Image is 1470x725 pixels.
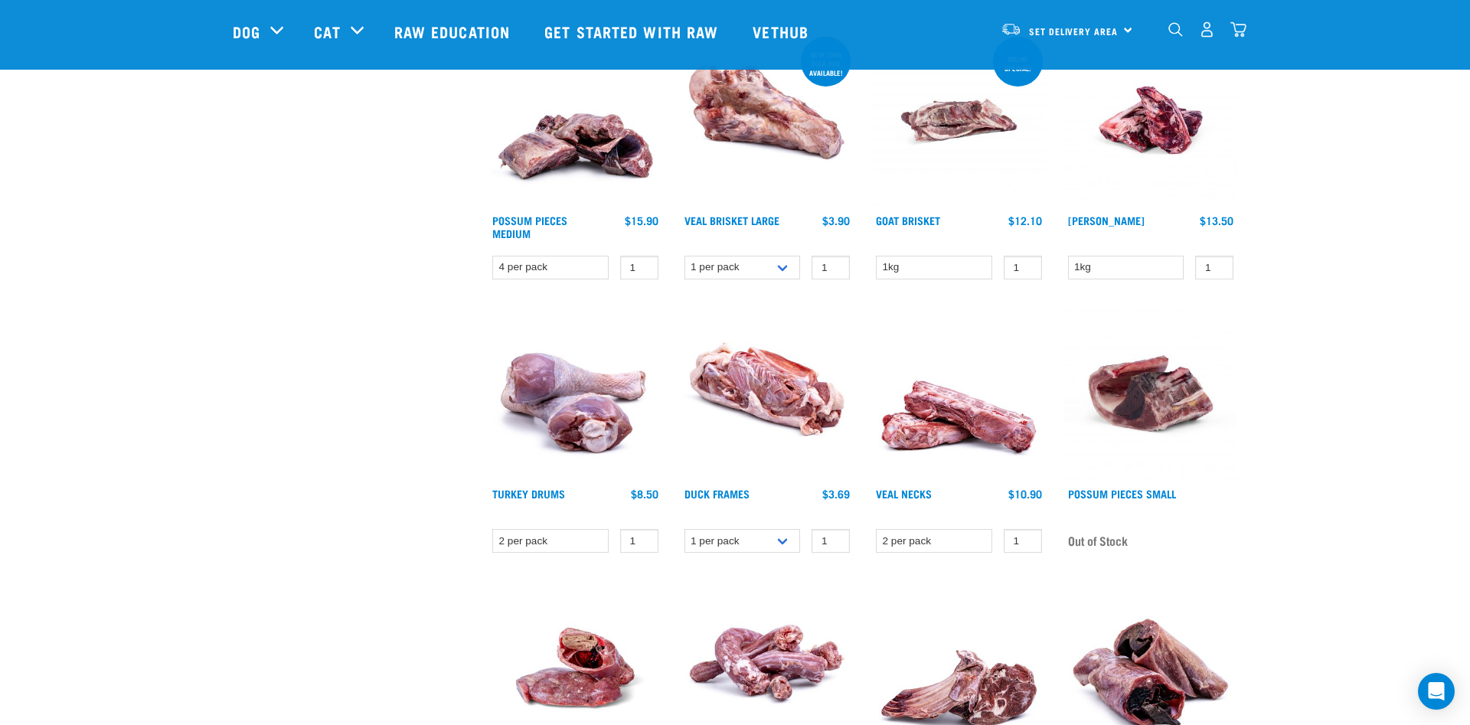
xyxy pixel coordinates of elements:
[1001,22,1021,36] img: van-moving.png
[822,214,850,227] div: $3.90
[1195,256,1233,279] input: 1
[684,217,779,223] a: Veal Brisket Large
[822,488,850,500] div: $3.69
[1068,529,1128,552] span: Out of Stock
[1008,488,1042,500] div: $10.90
[620,256,658,279] input: 1
[492,491,565,496] a: Turkey Drums
[1004,529,1042,553] input: 1
[876,491,932,496] a: Veal Necks
[233,20,260,43] a: Dog
[1068,217,1145,223] a: [PERSON_NAME]
[488,34,662,207] img: 1203 Possum Pieces Medium 01
[620,529,658,553] input: 1
[314,20,340,43] a: Cat
[625,214,658,227] div: $15.90
[1168,22,1183,37] img: home-icon-1@2x.png
[681,307,854,481] img: Whole Duck Frame
[631,488,658,500] div: $8.50
[1068,491,1176,496] a: Possum Pieces Small
[876,217,940,223] a: Goat Brisket
[1064,34,1238,207] img: Venison Brisket Bone 1662
[684,491,750,496] a: Duck Frames
[379,1,529,62] a: Raw Education
[1199,21,1215,38] img: user.png
[812,256,850,279] input: 1
[1004,256,1042,279] input: 1
[737,1,828,62] a: Vethub
[812,529,850,553] input: 1
[1064,307,1238,481] img: Possum Piece Small
[872,307,1046,481] img: 1231 Veal Necks 4pp 01
[1418,673,1455,710] div: Open Intercom Messenger
[1029,28,1118,34] span: Set Delivery Area
[681,34,854,207] img: 1205 Veal Brisket 1pp 01
[1230,21,1246,38] img: home-icon@2x.png
[492,217,567,235] a: Possum Pieces Medium
[529,1,737,62] a: Get started with Raw
[1008,214,1042,227] div: $12.10
[488,307,662,481] img: 1253 Turkey Drums 01
[872,34,1046,207] img: Goat Brisket
[1200,214,1233,227] div: $13.50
